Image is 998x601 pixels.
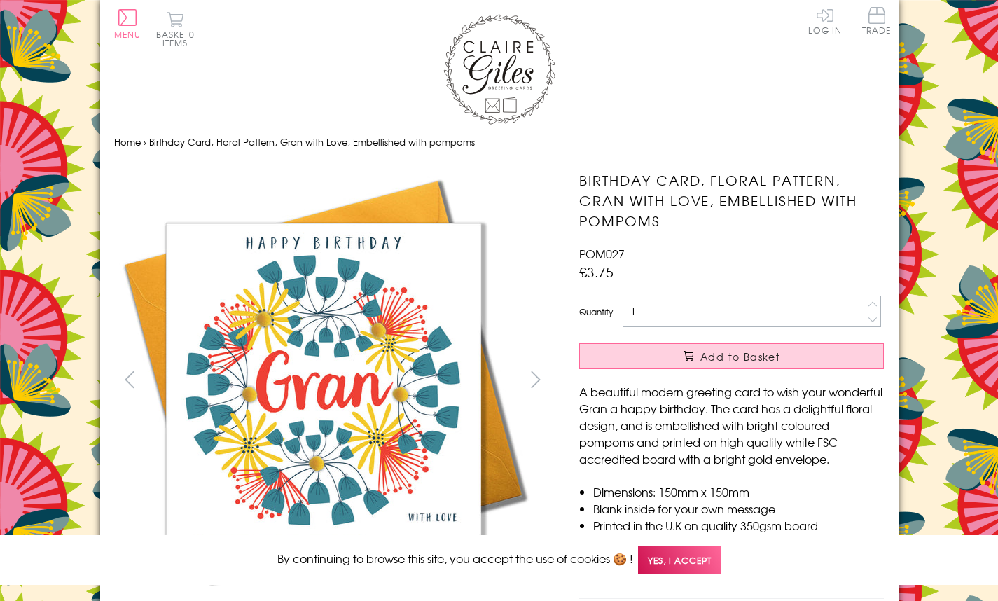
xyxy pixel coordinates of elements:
[579,343,884,369] button: Add to Basket
[579,305,613,318] label: Quantity
[114,135,141,148] a: Home
[520,364,551,395] button: next
[638,546,721,574] span: Yes, I accept
[443,14,555,125] img: Claire Giles Greetings Cards
[579,383,884,467] p: A beautiful modern greeting card to wish your wonderful Gran a happy birthday. The card has a del...
[144,135,146,148] span: ›
[808,7,842,34] a: Log In
[593,483,884,500] li: Dimensions: 150mm x 150mm
[579,170,884,230] h1: Birthday Card, Floral Pattern, Gran with Love, Embellished with pompoms
[551,170,971,590] img: Birthday Card, Floral Pattern, Gran with Love, Embellished with pompoms
[149,135,475,148] span: Birthday Card, Floral Pattern, Gran with Love, Embellished with pompoms
[114,28,141,41] span: Menu
[114,9,141,39] button: Menu
[114,364,146,395] button: prev
[593,500,884,517] li: Blank inside for your own message
[593,534,884,551] li: Comes wrapped in Compostable bag
[579,245,625,262] span: POM027
[862,7,892,37] a: Trade
[162,28,195,49] span: 0 items
[114,128,885,157] nav: breadcrumbs
[579,262,614,282] span: £3.75
[862,7,892,34] span: Trade
[156,11,195,47] button: Basket0 items
[113,170,534,590] img: Birthday Card, Floral Pattern, Gran with Love, Embellished with pompoms
[700,350,780,364] span: Add to Basket
[593,517,884,534] li: Printed in the U.K on quality 350gsm board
